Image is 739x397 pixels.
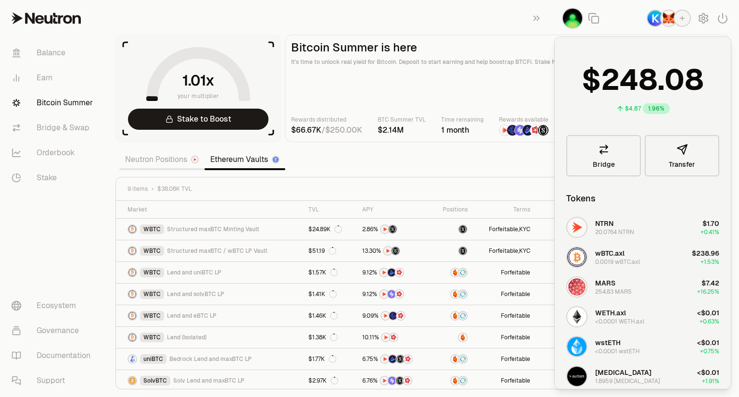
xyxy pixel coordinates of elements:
[536,348,591,370] a: Hadron
[473,370,536,391] a: Forfeitable
[430,219,473,240] a: maxBTC
[595,288,632,296] div: 254.83 MARS
[291,57,725,67] p: It's time to unlock real yield for Bitcoin. Deposit to start earning and help boostrap BTCFi. Sta...
[378,115,426,124] p: BTC Summer TVL
[489,247,530,255] span: ,
[273,157,279,162] img: Ethereum Logo
[303,348,357,370] a: $1.77K
[395,290,403,298] img: Mars Fragments
[536,284,591,305] a: Hadron
[697,288,719,296] span: +16.25%
[536,305,591,326] a: Hadron
[595,309,626,317] span: WETH.axl
[501,377,530,385] button: Forfeitable
[384,247,392,255] img: NTRN
[561,243,725,272] button: wBTC.axl LogowBTC.axl0.0019 wBTC.axl$238.96+1.53%
[567,277,586,297] img: MARS Logo
[116,240,303,261] a: WBTC LogoWBTCStructured maxBTC / wBTC LP Vault
[530,125,541,136] img: Mars Fragments
[128,225,136,233] img: WBTC Logo
[515,125,525,136] img: Solv Points
[700,347,719,355] span: +0.75%
[362,246,424,256] button: NTRNStructured Points
[430,284,473,305] a: AmberSupervault
[451,312,459,320] img: Amber
[430,327,473,348] a: Amber
[436,289,468,299] button: AmberSupervault
[489,247,518,255] button: Forfeitable
[362,311,424,321] button: NTRNEtherFi PointsMars Fragments
[362,333,424,342] button: NTRNMars Fragments
[303,262,357,283] a: $1.57K
[388,269,395,276] img: Bedrock Diamonds
[697,338,719,347] span: <$0.01
[595,318,644,325] div: <0.0001 WETH.axl
[382,312,389,320] img: NTRN
[404,355,412,363] img: Mars Fragments
[563,9,582,28] img: AADAO
[451,355,459,363] img: Amber
[173,377,244,385] span: Solv Lend and maxBTC LP
[536,219,591,240] a: Structured
[128,290,136,298] img: WBTC Logo
[303,327,357,348] a: $1.38K
[204,150,285,169] a: Ethereum Vaults
[362,289,424,299] button: NTRNSolv PointsMars Fragments
[501,290,530,298] button: Forfeitable
[595,347,640,355] div: <0.0001 wstETH
[542,206,586,213] div: Manager
[396,355,404,363] img: Structured Points
[362,206,424,213] div: APY
[669,161,695,168] span: Transfer
[647,10,691,27] button: KeplrMetaMask
[436,246,468,256] button: maxBTC
[501,312,530,320] button: Forfeitable
[595,258,640,266] div: 0.0019 wBTC.axl
[595,279,615,287] span: MARS
[128,334,136,341] img: WBTC Logo
[4,115,104,140] a: Bridge & Swap
[459,269,467,276] img: Supervault
[519,247,530,255] button: KYC
[4,140,104,165] a: Orderbook
[167,312,217,320] span: Lend and eBTC LP
[389,225,396,233] img: Structured Points
[697,309,719,317] span: <$0.01
[4,165,104,190] a: Stake
[116,370,303,391] a: SolvBTC LogoSolvBTCSolv Lend and maxBTC LP
[303,240,357,261] a: $51.19
[127,185,148,193] span: 9 items
[473,284,536,305] a: Forfeitable
[4,343,104,368] a: Documentation
[595,228,634,236] div: 20.0764 NTRN
[357,262,430,283] a: NTRNBedrock DiamondsMars Fragments
[473,262,536,283] a: Forfeitable
[459,290,467,298] img: Supervault
[4,293,104,318] a: Ecosystem
[116,348,303,370] a: uniBTC LogouniBTCBedrock Lend and maxBTC LP
[357,219,430,240] a: NTRNStructured Points
[595,368,651,377] span: [MEDICAL_DATA]
[167,269,221,276] span: Lend and uniBTC LP
[536,240,591,261] a: Structured
[357,348,430,370] a: NTRNBedrock DiamondsStructured PointsMars Fragments
[390,334,397,341] img: Mars Fragments
[128,109,268,130] a: Stake to Boost
[692,249,719,258] span: $238.96
[489,225,518,233] button: Forfeitable
[308,225,342,233] div: $24.89K
[567,367,586,386] img: AUTISM Logo
[593,161,615,168] span: Bridge
[595,338,621,347] span: wstETH
[566,192,596,205] div: Tokens
[473,305,536,326] a: Forfeitable
[308,334,338,341] div: $1.38K
[501,355,530,363] button: Forfeitable
[140,268,164,277] div: WBTC
[357,284,430,305] a: NTRNSolv PointsMars Fragments
[303,219,357,240] a: $24.89K
[140,333,164,342] div: WBTC
[4,368,104,393] a: Support
[430,240,473,261] a: maxBTC
[501,269,530,276] button: Forfeitable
